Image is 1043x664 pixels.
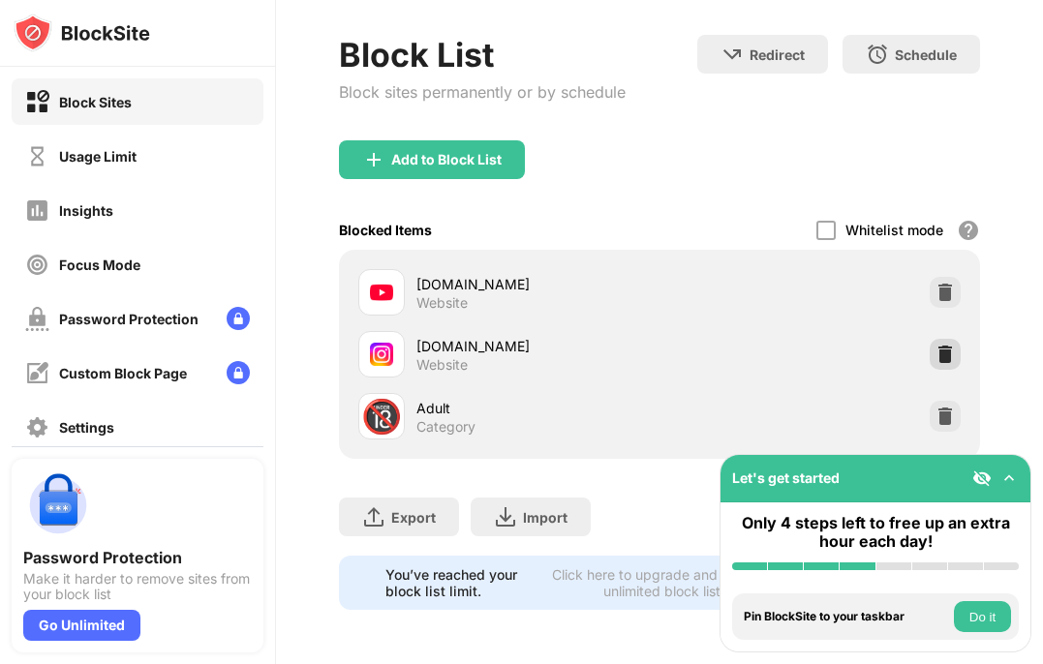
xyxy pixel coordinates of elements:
img: favicons [370,343,393,366]
div: Schedule [895,46,957,63]
div: Whitelist mode [845,222,943,238]
div: Settings [59,419,114,436]
div: Click here to upgrade and enjoy an unlimited block list. [549,566,778,599]
div: Focus Mode [59,257,140,273]
img: lock-menu.svg [227,307,250,330]
div: Adult [416,398,660,418]
div: Website [416,294,468,312]
div: Block sites permanently or by schedule [339,82,626,102]
div: Make it harder to remove sites from your block list [23,571,252,602]
img: eye-not-visible.svg [972,468,992,488]
div: Password Protection [23,548,252,567]
div: Pin BlockSite to your taskbar [744,610,949,623]
img: favicons [370,281,393,304]
div: Category [416,418,475,436]
div: Blocked Items [339,222,432,238]
div: [DOMAIN_NAME] [416,274,660,294]
div: Only 4 steps left to free up an extra hour each day! [732,514,1019,551]
img: focus-off.svg [25,253,49,277]
img: insights-off.svg [25,198,49,223]
img: password-protection-off.svg [25,307,49,331]
div: Usage Limit [59,148,137,165]
img: lock-menu.svg [227,361,250,384]
div: Custom Block Page [59,365,187,381]
button: Do it [954,601,1011,632]
div: [DOMAIN_NAME] [416,336,660,356]
div: 🔞 [361,397,402,437]
img: push-password-protection.svg [23,470,93,540]
div: Website [416,356,468,374]
div: Add to Block List [391,152,502,167]
div: Let's get started [732,469,840,486]
div: Block List [339,35,626,75]
img: block-on.svg [25,90,49,114]
img: customize-block-page-off.svg [25,361,49,385]
div: You’ve reached your block list limit. [385,566,537,599]
img: logo-blocksite.svg [14,14,150,52]
div: Import [523,509,568,526]
img: settings-off.svg [25,415,49,439]
div: Redirect [750,46,805,63]
img: time-usage-off.svg [25,144,49,168]
div: Password Protection [59,311,199,327]
div: Export [391,509,436,526]
div: Block Sites [59,94,132,110]
div: Insights [59,202,113,219]
div: Go Unlimited [23,610,140,641]
img: omni-setup-toggle.svg [999,468,1019,488]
